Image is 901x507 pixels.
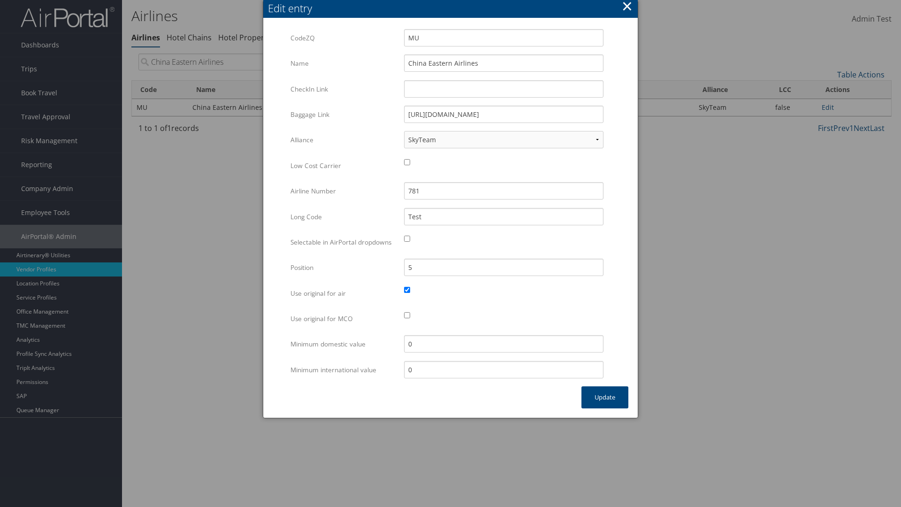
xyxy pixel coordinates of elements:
label: Use original for air [290,284,397,302]
button: Update [581,386,628,408]
label: Name [290,54,397,72]
label: Minimum international value [290,361,397,379]
label: CheckIn Link [290,80,397,98]
label: Position [290,259,397,277]
label: Alliance [290,131,397,149]
label: Long Code [290,208,397,226]
label: Baggage Link [290,106,397,123]
label: Low Cost Carrier [290,157,397,175]
label: Use original for MCO [290,310,397,328]
div: Edit entry [268,1,638,15]
label: Selectable in AirPortal dropdowns [290,233,397,251]
label: Airline Number [290,182,397,200]
label: Minimum domestic value [290,335,397,353]
label: CodeZQ [290,29,397,47]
